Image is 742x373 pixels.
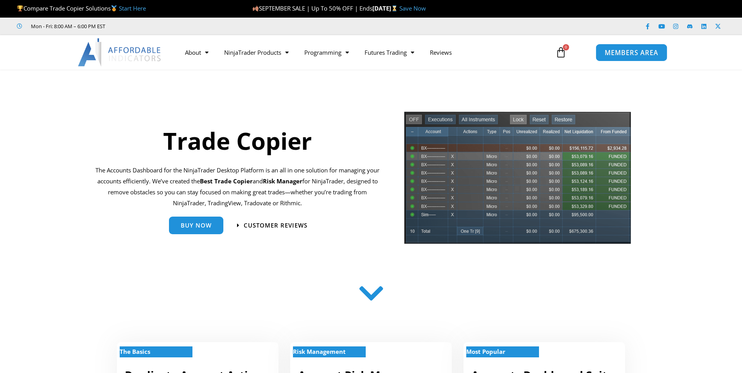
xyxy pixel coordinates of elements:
[544,41,578,64] a: 0
[244,222,307,228] span: Customer Reviews
[181,222,212,228] span: Buy Now
[17,4,146,12] span: Compare Trade Copier Solutions
[111,5,117,11] img: 🥇
[17,5,23,11] img: 🏆
[78,38,162,66] img: LogoAI | Affordable Indicators – NinjaTrader
[357,43,422,61] a: Futures Trading
[169,217,223,234] a: Buy Now
[399,4,426,12] a: Save Now
[116,22,234,30] iframe: Customer reviews powered by Trustpilot
[296,43,357,61] a: Programming
[95,165,380,208] p: The Accounts Dashboard for the NinjaTrader Desktop Platform is an all in one solution for managin...
[29,22,105,31] span: Mon - Fri: 8:00 AM – 6:00 PM EST
[216,43,296,61] a: NinjaTrader Products
[177,43,546,61] nav: Menu
[392,5,397,11] img: ⌛
[120,348,150,355] strong: The Basics
[372,4,399,12] strong: [DATE]
[200,177,253,185] b: Best Trade Copier
[596,43,667,61] a: MEMBERS AREA
[237,222,307,228] a: Customer Reviews
[563,44,569,50] span: 0
[119,4,146,12] a: Start Here
[177,43,216,61] a: About
[252,4,372,12] span: SEPTEMBER SALE | Up To 50% OFF | Ends
[293,348,346,355] strong: Risk Management
[422,43,460,61] a: Reviews
[95,124,380,157] h1: Trade Copier
[466,348,505,355] strong: Most Popular
[605,49,658,56] span: MEMBERS AREA
[263,177,302,185] strong: Risk Manager
[253,5,259,11] img: 🍂
[403,111,632,250] img: tradecopier | Affordable Indicators – NinjaTrader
